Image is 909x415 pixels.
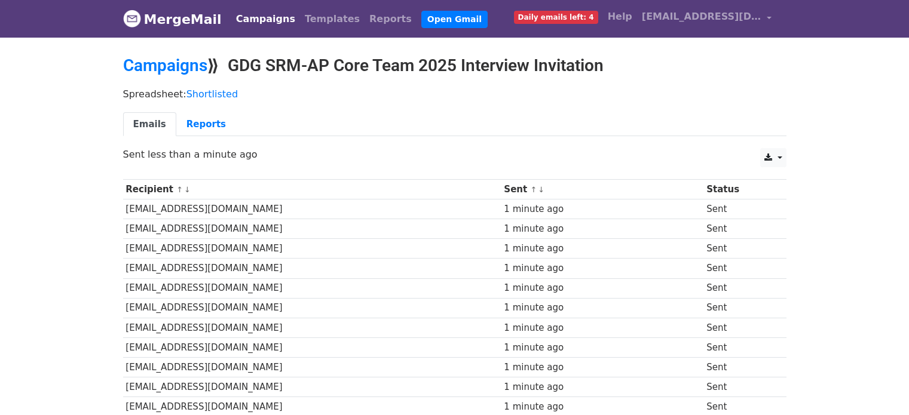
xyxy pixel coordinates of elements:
span: Daily emails left: 4 [514,11,598,24]
h2: ⟫ GDG SRM-AP Core Team 2025 Interview Invitation [123,56,786,76]
td: [EMAIL_ADDRESS][DOMAIN_NAME] [123,259,501,278]
a: ↓ [538,185,544,194]
td: Sent [703,219,775,239]
p: Spreadsheet: [123,88,786,100]
a: Open Gmail [421,11,488,28]
div: 1 minute ago [504,242,700,256]
th: Status [703,180,775,199]
td: Sent [703,318,775,337]
td: Sent [703,357,775,377]
td: [EMAIL_ADDRESS][DOMAIN_NAME] [123,318,501,337]
div: 1 minute ago [504,341,700,355]
div: 1 minute ago [504,222,700,236]
td: Sent [703,259,775,278]
td: [EMAIL_ADDRESS][DOMAIN_NAME] [123,278,501,298]
td: [EMAIL_ADDRESS][DOMAIN_NAME] [123,337,501,357]
td: [EMAIL_ADDRESS][DOMAIN_NAME] [123,357,501,377]
a: Shortlisted [186,88,238,100]
a: [EMAIL_ADDRESS][DOMAIN_NAME] [637,5,777,33]
td: Sent [703,337,775,357]
a: MergeMail [123,7,222,32]
a: ↑ [176,185,183,194]
img: MergeMail logo [123,10,141,27]
a: Emails [123,112,176,137]
th: Sent [501,180,704,199]
td: Sent [703,199,775,219]
a: Campaigns [123,56,207,75]
td: [EMAIL_ADDRESS][DOMAIN_NAME] [123,377,501,397]
div: 1 minute ago [504,321,700,335]
a: Templates [300,7,365,31]
a: Campaigns [231,7,300,31]
td: Sent [703,239,775,259]
div: 1 minute ago [504,400,700,414]
td: [EMAIL_ADDRESS][DOMAIN_NAME] [123,298,501,318]
a: Reports [365,7,417,31]
td: [EMAIL_ADDRESS][DOMAIN_NAME] [123,199,501,219]
td: [EMAIL_ADDRESS][DOMAIN_NAME] [123,219,501,239]
div: 1 minute ago [504,301,700,315]
td: Sent [703,278,775,298]
th: Recipient [123,180,501,199]
a: ↑ [530,185,537,194]
div: 1 minute ago [504,202,700,216]
div: 1 minute ago [504,380,700,394]
div: 1 minute ago [504,361,700,374]
a: Reports [176,112,236,137]
td: Sent [703,377,775,397]
a: Help [603,5,637,29]
p: Sent less than a minute ago [123,148,786,161]
span: [EMAIL_ADDRESS][DOMAIN_NAME] [642,10,761,24]
td: Sent [703,298,775,318]
div: 1 minute ago [504,262,700,275]
a: ↓ [184,185,191,194]
div: 1 minute ago [504,281,700,295]
a: Daily emails left: 4 [509,5,603,29]
td: [EMAIL_ADDRESS][DOMAIN_NAME] [123,239,501,259]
